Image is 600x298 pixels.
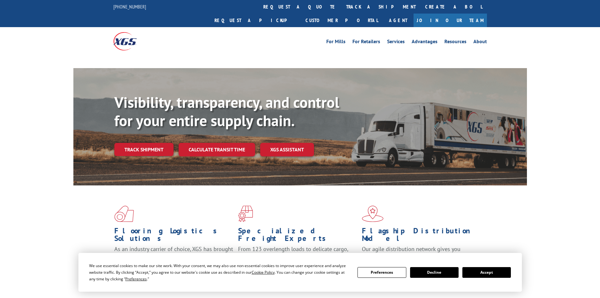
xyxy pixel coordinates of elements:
a: Agent [383,14,414,27]
button: Preferences [357,267,406,278]
p: From 123 overlength loads to delicate cargo, our experienced staff knows the best way to move you... [238,245,357,273]
span: Preferences [125,276,147,282]
a: For Retailers [352,39,380,46]
a: Customer Portal [301,14,383,27]
a: Advantages [412,39,437,46]
a: Calculate transit time [179,143,255,156]
a: XGS ASSISTANT [260,143,314,156]
div: We use essential cookies to make our site work. With your consent, we may also use non-essential ... [89,262,350,282]
span: As an industry carrier of choice, XGS has brought innovation and dedication to flooring logistics... [114,245,233,268]
img: xgs-icon-flagship-distribution-model-red [362,206,384,222]
a: Track shipment [114,143,174,156]
div: Cookie Consent Prompt [78,253,522,292]
span: Our agile distribution network gives you nationwide inventory management on demand. [362,245,478,260]
a: For Mills [326,39,346,46]
img: xgs-icon-total-supply-chain-intelligence-red [114,206,134,222]
a: Resources [444,39,466,46]
img: xgs-icon-focused-on-flooring-red [238,206,253,222]
button: Decline [410,267,459,278]
a: About [473,39,487,46]
b: Visibility, transparency, and control for your entire supply chain. [114,92,339,130]
button: Accept [462,267,511,278]
a: Join Our Team [414,14,487,27]
h1: Flagship Distribution Model [362,227,481,245]
span: Cookie Policy [252,270,275,275]
a: Services [387,39,405,46]
h1: Flooring Logistics Solutions [114,227,233,245]
a: Request a pickup [210,14,301,27]
h1: Specialized Freight Experts [238,227,357,245]
a: [PHONE_NUMBER] [113,3,146,10]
